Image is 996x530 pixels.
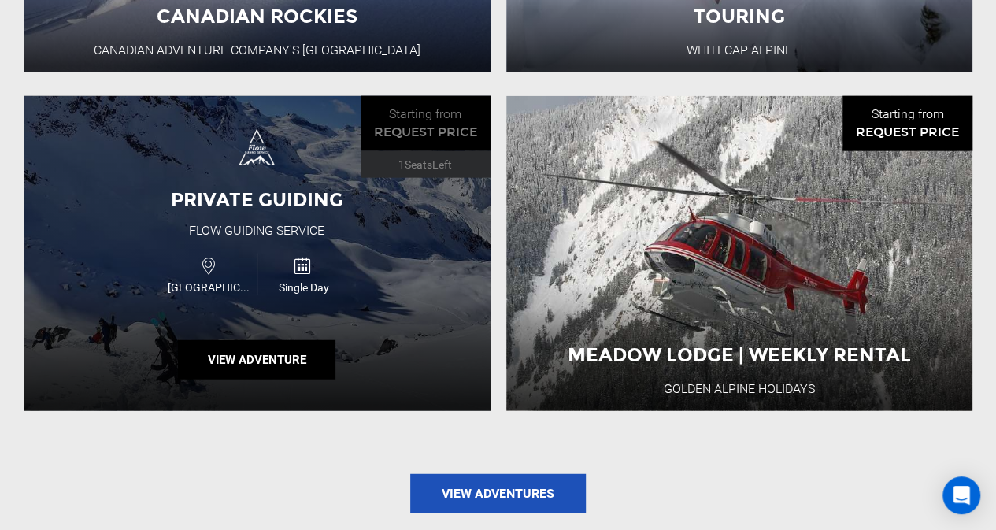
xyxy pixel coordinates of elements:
[178,340,335,380] button: View Adventure
[189,222,324,240] div: Flow Guiding Service
[164,280,257,295] span: [GEOGRAPHIC_DATA]
[410,474,586,513] a: View Adventures
[171,188,343,211] span: Private Guiding
[942,476,980,514] div: Open Intercom Messenger
[261,280,346,295] span: Single Day
[217,116,296,179] img: images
